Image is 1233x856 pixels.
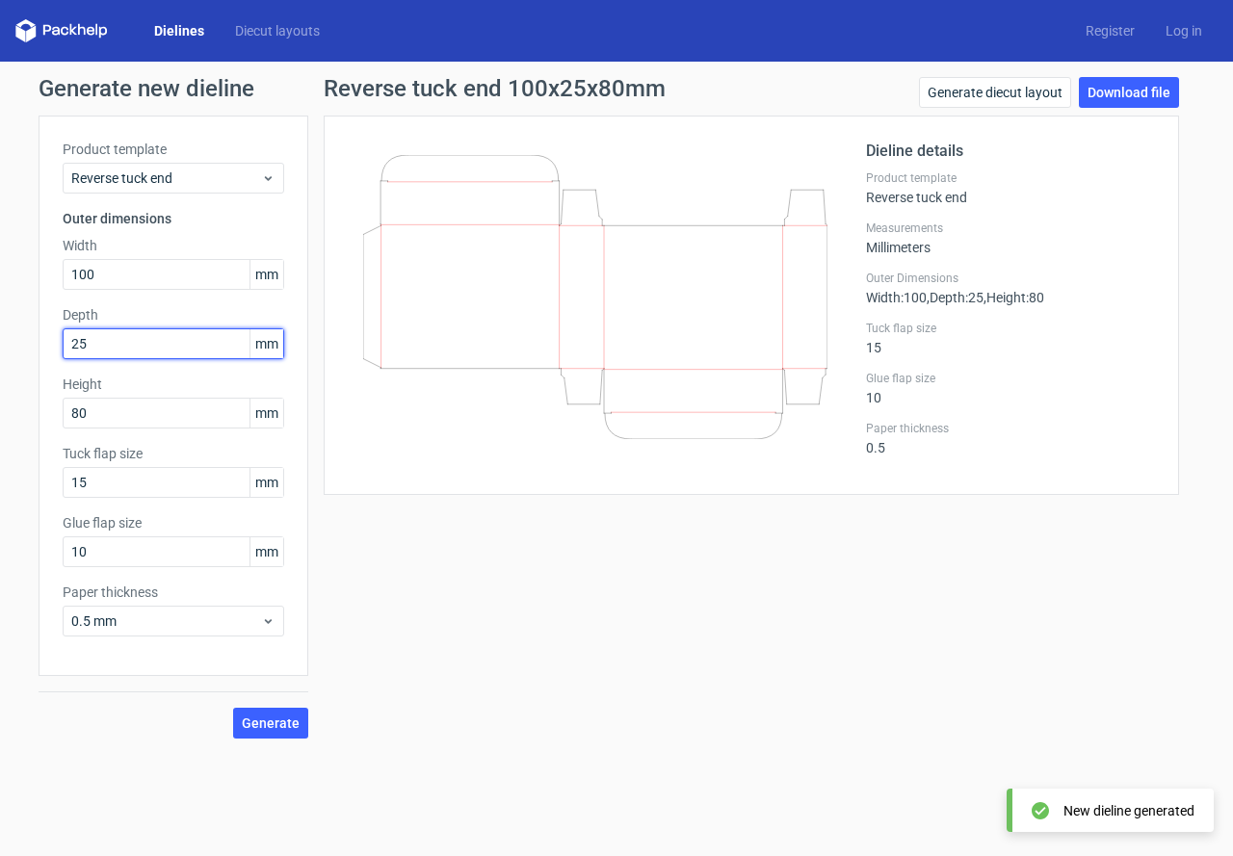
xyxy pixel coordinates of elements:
label: Glue flap size [866,371,1155,386]
a: Dielines [139,21,220,40]
h2: Dieline details [866,140,1155,163]
label: Product template [866,170,1155,186]
label: Product template [63,140,284,159]
a: Diecut layouts [220,21,335,40]
label: Height [63,375,284,394]
label: Paper thickness [866,421,1155,436]
label: Paper thickness [63,583,284,602]
span: mm [249,260,283,289]
a: Register [1070,21,1150,40]
div: 0.5 [866,421,1155,455]
h1: Generate new dieline [39,77,1194,100]
span: mm [249,399,283,428]
label: Outer Dimensions [866,271,1155,286]
span: , Depth : 25 [927,290,984,305]
label: Tuck flap size [866,321,1155,336]
div: New dieline generated [1063,801,1194,820]
span: Reverse tuck end [71,169,261,188]
h1: Reverse tuck end 100x25x80mm [324,77,666,100]
div: Millimeters [866,220,1155,255]
a: Log in [1150,21,1218,40]
label: Measurements [866,220,1155,236]
span: mm [249,537,283,566]
label: Width [63,236,284,255]
div: 15 [866,321,1155,355]
span: Width : 100 [866,290,927,305]
a: Download file [1079,77,1179,108]
span: 0.5 mm [71,611,261,631]
span: , Height : 80 [984,290,1044,305]
label: Depth [63,305,284,324]
a: Generate diecut layout [919,77,1071,108]
span: mm [249,468,283,497]
span: mm [249,329,283,358]
label: Glue flap size [63,513,284,532]
h3: Outer dimensions [63,209,284,228]
button: Generate [233,708,308,739]
div: Reverse tuck end [866,170,1155,205]
span: Generate [242,716,300,730]
div: 10 [866,371,1155,405]
label: Tuck flap size [63,444,284,463]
